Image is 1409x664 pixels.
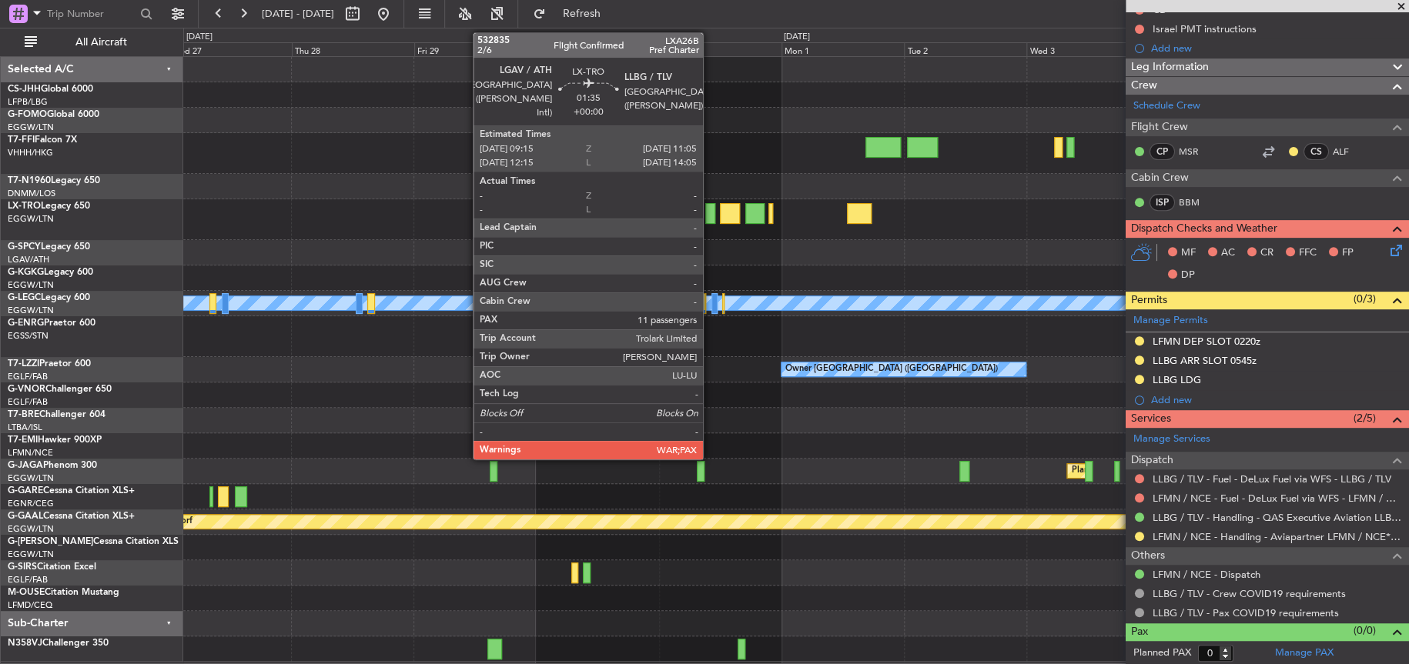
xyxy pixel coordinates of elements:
span: G-SPCY [8,242,41,252]
span: (0/0) [1354,622,1376,639]
span: (2/5) [1354,410,1376,426]
a: LFMN / NCE - Dispatch [1153,568,1260,581]
a: EGLF/FAB [8,574,48,586]
span: Flight Crew [1131,118,1188,136]
a: LGAV/ATH [8,254,49,265]
span: G-FOMO [8,110,47,119]
button: Refresh [526,2,618,26]
a: T7-LZZIPraetor 600 [8,359,91,369]
a: LFMN / NCE - Fuel - DeLux Fuel via WFS - LFMN / NCE [1153,492,1401,505]
a: LFMN / NCE - Handling - Aviapartner LFMN / NCE*****MY HANDLING**** [1153,530,1401,543]
div: Tue 2 [904,42,1026,56]
a: LLBG / TLV - Handling - QAS Executive Aviation LLBG / TLV [1153,511,1401,524]
a: LLBG / TLV - Crew COVID19 requirements [1153,587,1346,600]
a: LX-TROLegacy 650 [8,202,90,211]
a: ALF [1333,145,1367,158]
span: G-LEGC [8,293,41,302]
a: G-GARECessna Citation XLS+ [8,486,135,495]
a: EGNR/CEG [8,498,54,509]
a: LLBG / TLV - Fuel - DeLux Fuel via WFS - LLBG / TLV [1153,472,1391,485]
span: Cabin Crew [1131,169,1189,187]
div: Israel PMT instructions [1153,22,1257,35]
a: EGLF/FAB [8,371,48,382]
span: Services [1131,410,1171,428]
span: Dispatch [1131,452,1173,469]
a: G-KGKGLegacy 600 [8,268,93,277]
span: Dispatch Checks and Weather [1131,220,1277,238]
a: G-JAGAPhenom 300 [8,461,97,470]
div: [DATE] [784,31,810,44]
span: MF [1181,245,1196,261]
a: LLBG / TLV - Pax COVID19 requirements [1153,606,1339,619]
a: LFMD/CEQ [8,599,52,611]
a: T7-FFIFalcon 7X [8,135,77,145]
span: G-GARE [8,486,43,495]
span: [DATE] - [DATE] [262,7,334,21]
a: LTBA/ISL [8,422,42,433]
div: Sat 30 [537,42,659,56]
span: N358VJ [8,639,42,648]
div: Fri 29 [414,42,537,56]
a: Schedule Crew [1133,98,1200,114]
span: All Aircraft [40,37,162,48]
div: Mon 1 [781,42,904,56]
span: AC [1221,245,1235,261]
a: G-SIRSCitation Excel [8,562,96,572]
span: CS-JHH [8,85,41,94]
a: EGSS/STN [8,330,49,342]
span: T7-LZZI [8,359,39,369]
div: CP [1150,143,1175,160]
span: G-GAAL [8,512,43,521]
div: LLBG LDG [1153,373,1201,386]
span: CR [1260,245,1273,261]
div: Planned Maint [GEOGRAPHIC_DATA] ([GEOGRAPHIC_DATA]) [1071,459,1314,482]
span: Permits [1131,292,1167,309]
a: T7-N1960Legacy 650 [8,176,100,185]
label: Planned PAX [1133,646,1191,661]
a: Manage Services [1133,432,1210,447]
a: EGGW/LTN [8,122,54,133]
div: Wed 3 [1026,42,1149,56]
a: LFPB/LBG [8,96,48,108]
a: G-LEGCLegacy 600 [8,293,90,302]
span: G-ENRG [8,319,44,328]
span: Refresh [549,8,614,19]
a: Manage Permits [1133,313,1208,329]
span: Leg Information [1131,58,1209,76]
span: DP [1181,268,1195,283]
a: Manage PAX [1275,646,1334,661]
a: CS-JHHGlobal 6000 [8,85,93,94]
div: Add new [1151,393,1401,406]
div: Sun 31 [659,42,781,56]
a: EGGW/LTN [8,213,54,225]
span: G-VNOR [8,385,45,394]
div: Add new [1151,42,1401,55]
span: T7-BRE [8,410,39,419]
a: MSR [1179,145,1213,158]
button: All Aircraft [17,30,167,55]
span: T7-EMI [8,435,38,445]
a: EGGW/LTN [8,549,54,560]
input: Trip Number [47,2,136,25]
a: EGLF/FAB [8,396,48,408]
div: ISP [1150,194,1175,211]
span: (0/3) [1354,291,1376,307]
a: G-ENRGPraetor 600 [8,319,95,328]
div: Wed 27 [169,42,292,56]
span: M-OUSE [8,588,45,597]
a: G-VNORChallenger 650 [8,385,112,394]
a: G-[PERSON_NAME]Cessna Citation XLS [8,537,179,546]
div: Thu 28 [292,42,414,56]
a: DNMM/LOS [8,188,55,199]
span: FFC [1299,245,1317,261]
a: VHHH/HKG [8,147,53,158]
span: G-JAGA [8,461,43,470]
a: G-GAALCessna Citation XLS+ [8,512,135,521]
a: G-SPCYLegacy 650 [8,242,90,252]
a: M-OUSECitation Mustang [8,588,119,597]
a: T7-EMIHawker 900XP [8,435,102,445]
a: EGGW/LTN [8,279,54,291]
span: Others [1131,547,1165,565]
span: G-[PERSON_NAME] [8,537,93,546]
span: T7-N1960 [8,176,51,185]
